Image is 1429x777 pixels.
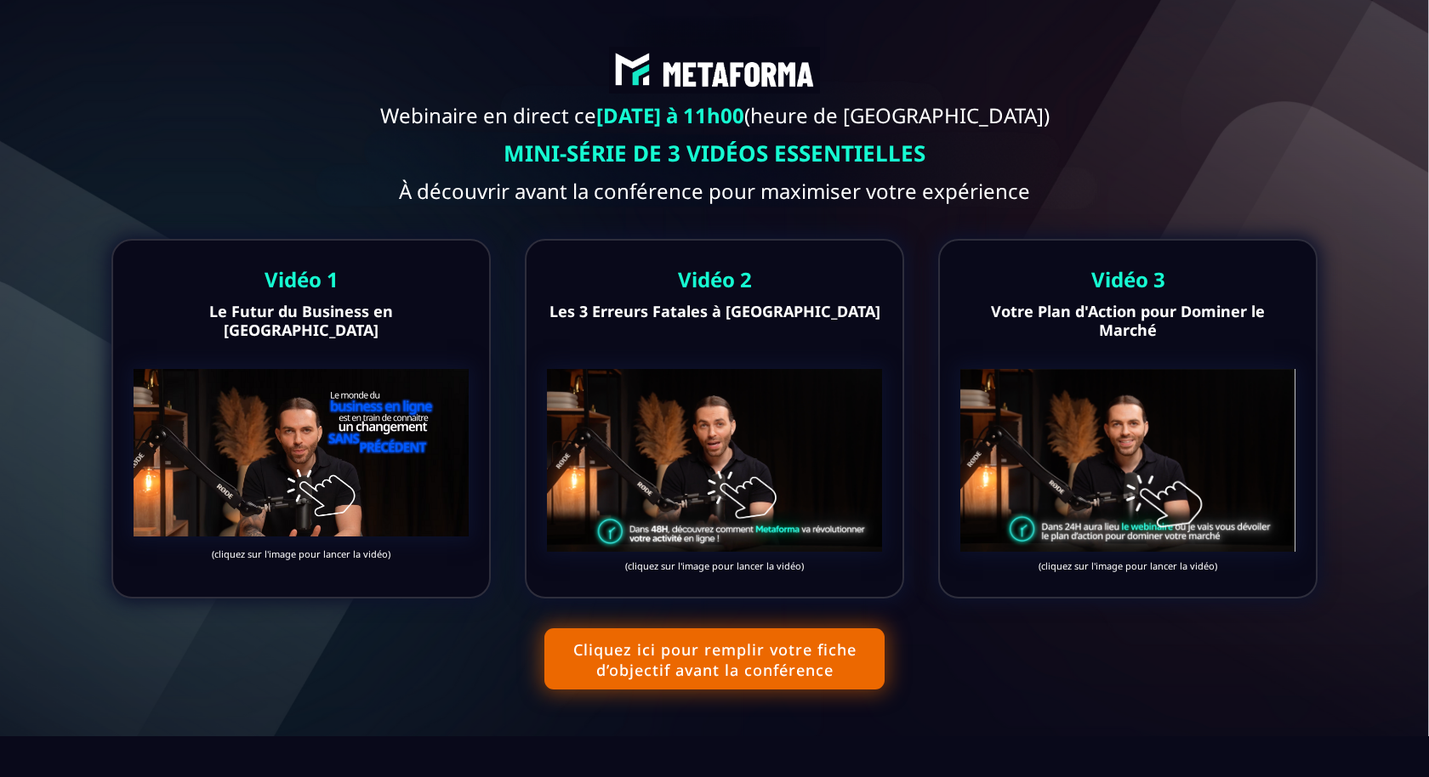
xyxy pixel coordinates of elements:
[134,369,469,536] img: 73d6f8100832b9411ea3909e901d54fd_Capture_d%E2%80%99e%CC%81cran_2024-12-13_a%CC%80_18.11.42.png
[547,369,882,552] img: 6c34605a5e78f333b6bc6c6cd3620d33_Capture_d%E2%80%99e%CC%81cran_2024-12-15_a%CC%80_02.21.55.png
[609,47,820,94] img: abe9e435164421cb06e33ef15842a39e_e5ef653356713f0d7dd3797ab850248d_Capture_d%E2%80%99e%CC%81cran_2...
[547,555,882,576] text: (cliquez sur l'image pour lancer la vidéo)
[960,261,1295,298] text: Vidéo 3
[991,301,1269,340] b: Votre Plan d'Action pour Dominer le Marché
[134,543,469,564] text: (cliquez sur l'image pour lancer la vidéo)
[13,173,1416,209] text: À découvrir avant la conférence pour maximiser votre expérience
[596,101,744,129] b: [DATE] à 11h00
[547,261,882,298] text: Vidéo 2
[209,301,397,340] b: Le Futur du Business en [GEOGRAPHIC_DATA]
[960,555,1295,576] text: (cliquez sur l'image pour lancer la vidéo)
[544,628,885,689] button: Cliquez ici pour remplir votre fiche d’objectif avant la conférence
[134,261,469,298] text: Vidéo 1
[549,301,880,321] b: Les 3 Erreurs Fatales à [GEOGRAPHIC_DATA]
[13,97,1416,133] text: Webinaire en direct ce (heure de [GEOGRAPHIC_DATA])
[960,369,1295,552] img: 082508d9e1a99577b1be2de1ad57d7f6_Capture_d%E2%80%99e%CC%81cran_2024-12-16_a%CC%80_15.12.17.png
[13,133,1416,173] text: MINI-SÉRIE DE 3 VIDÉOS ESSENTIELLES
